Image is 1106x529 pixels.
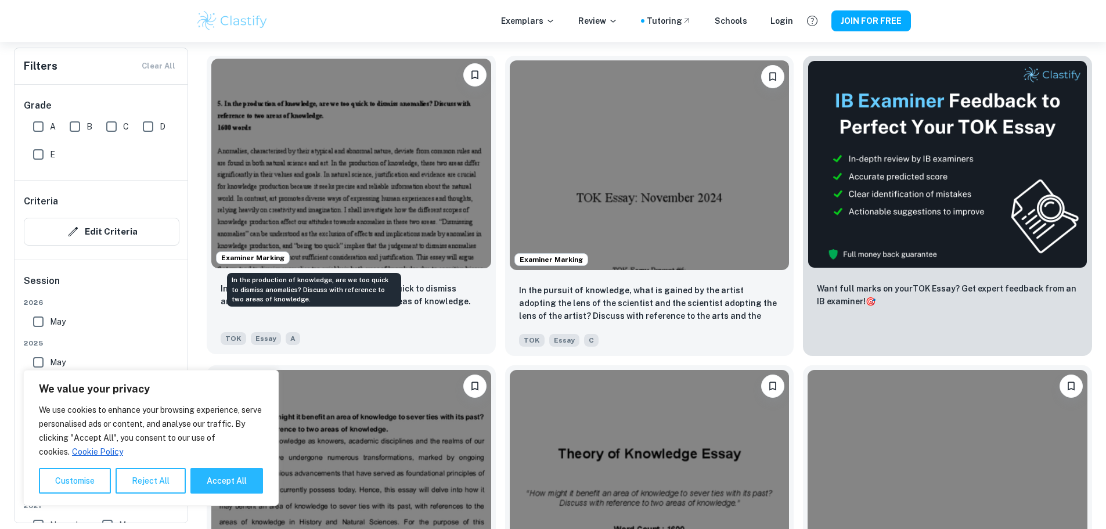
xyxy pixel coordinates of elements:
[190,468,263,494] button: Accept All
[39,403,263,459] p: We use cookies to enhance your browsing experience, serve personalised ads or content, and analys...
[116,468,186,494] button: Reject All
[584,334,599,347] span: C
[463,63,487,87] button: Please log in to bookmark exemplars
[160,120,165,133] span: D
[831,10,911,31] button: JOIN FOR FREE
[24,195,58,208] h6: Criteria
[866,297,876,306] span: 🎯
[50,315,66,328] span: May
[50,120,56,133] span: A
[1060,375,1083,398] button: Please log in to bookmark exemplars
[510,60,790,270] img: TOK Essay example thumbnail: In the pursuit of knowledge, what is gai
[39,382,263,396] p: We value your privacy
[221,282,482,308] p: In the production of knowledge, are we too quick to dismiss anomalies? Discuss with reference to ...
[286,332,300,345] span: A
[196,9,269,33] img: Clastify logo
[505,56,794,356] a: Examiner MarkingPlease log in to bookmark exemplarsIn the pursuit of knowledge, what is gained by...
[123,120,129,133] span: C
[519,334,545,347] span: TOK
[770,15,793,27] a: Login
[808,60,1087,268] img: Thumbnail
[24,58,57,74] h6: Filters
[501,15,555,27] p: Exemplars
[24,218,179,246] button: Edit Criteria
[519,284,780,323] p: In the pursuit of knowledge, what is gained by the artist adopting the lens of the scientist and ...
[39,468,111,494] button: Customise
[24,338,179,348] span: 2025
[578,15,618,27] p: Review
[217,253,289,263] span: Examiner Marking
[50,356,66,369] span: May
[647,15,691,27] a: Tutoring
[207,56,496,356] a: Examiner MarkingPlease log in to bookmark exemplarsIn the production of knowledge, are we too qui...
[463,375,487,398] button: Please log in to bookmark exemplars
[251,332,281,345] span: Essay
[24,274,179,297] h6: Session
[227,273,401,307] div: In the production of knowledge, are we too quick to dismiss anomalies? Discuss with reference to ...
[817,282,1078,308] p: Want full marks on your TOK Essay ? Get expert feedback from an IB examiner!
[803,56,1092,356] a: ThumbnailWant full marks on yourTOK Essay? Get expert feedback from an IB examiner!
[761,375,784,398] button: Please log in to bookmark exemplars
[87,120,92,133] span: B
[802,11,822,31] button: Help and Feedback
[761,65,784,88] button: Please log in to bookmark exemplars
[71,447,124,457] a: Cookie Policy
[211,59,491,268] img: TOK Essay example thumbnail: In the production of knowledge, are we t
[549,334,579,347] span: Essay
[715,15,747,27] a: Schools
[23,370,279,506] div: We value your privacy
[24,297,179,308] span: 2026
[221,332,246,345] span: TOK
[24,99,179,113] h6: Grade
[24,501,179,511] span: 2021
[515,254,588,265] span: Examiner Marking
[50,148,55,161] span: E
